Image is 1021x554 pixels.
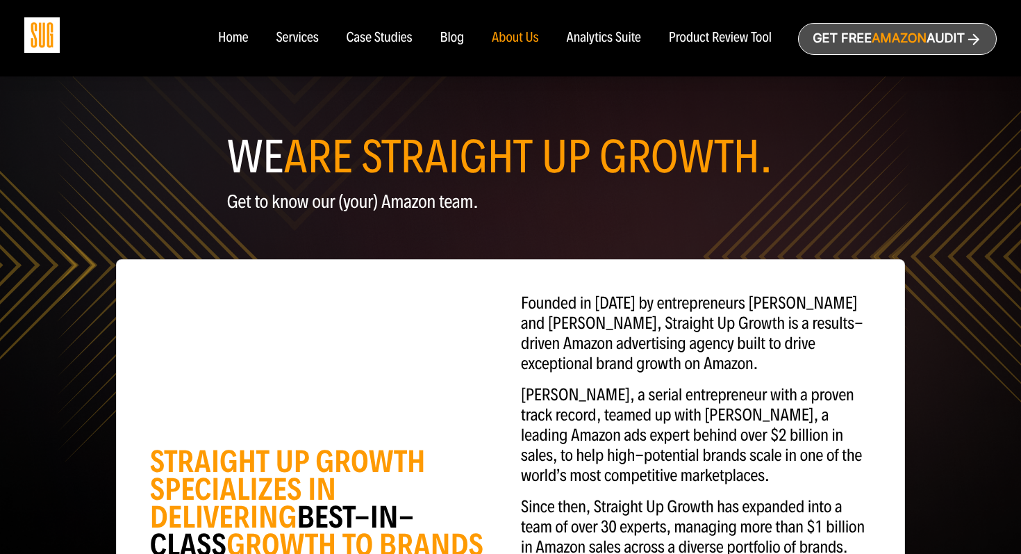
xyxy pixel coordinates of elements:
[798,23,997,55] a: Get freeAmazonAudit
[276,31,318,46] a: Services
[872,31,927,46] span: Amazon
[347,31,413,46] a: Case Studies
[669,31,772,46] a: Product Review Tool
[24,17,60,53] img: Sug
[227,192,795,212] p: Get to know our (your) Amazon team.
[283,129,772,185] span: ARE STRAIGHT UP GROWTH.
[440,31,465,46] a: Blog
[492,31,539,46] a: About Us
[567,31,641,46] a: Analytics Suite
[227,136,795,178] h1: WE
[521,385,871,486] p: [PERSON_NAME], a serial entrepreneur with a proven track record, teamed up with [PERSON_NAME], a ...
[218,31,248,46] a: Home
[521,293,871,374] p: Founded in [DATE] by entrepreneurs [PERSON_NAME] and [PERSON_NAME], Straight Up Growth is a resul...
